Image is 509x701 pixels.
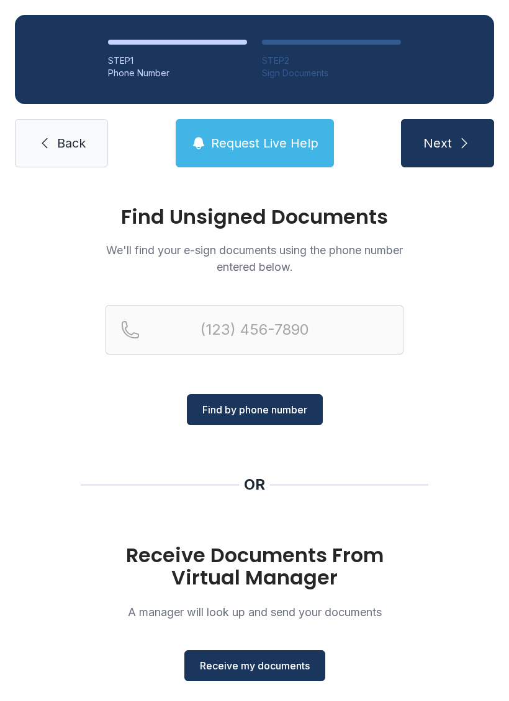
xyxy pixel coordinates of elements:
[106,544,403,589] h1: Receive Documents From Virtual Manager
[108,67,247,79] div: Phone Number
[244,475,265,495] div: OR
[262,55,401,67] div: STEP 2
[200,658,310,673] span: Receive my documents
[106,242,403,275] p: We'll find your e-sign documents using the phone number entered below.
[57,134,86,152] span: Back
[108,55,247,67] div: STEP 1
[106,305,403,355] input: Reservation phone number
[106,207,403,227] h1: Find Unsigned Documents
[202,402,307,417] span: Find by phone number
[211,134,318,152] span: Request Live Help
[106,604,403,620] p: A manager will look up and send your documents
[423,134,452,152] span: Next
[262,67,401,79] div: Sign Documents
